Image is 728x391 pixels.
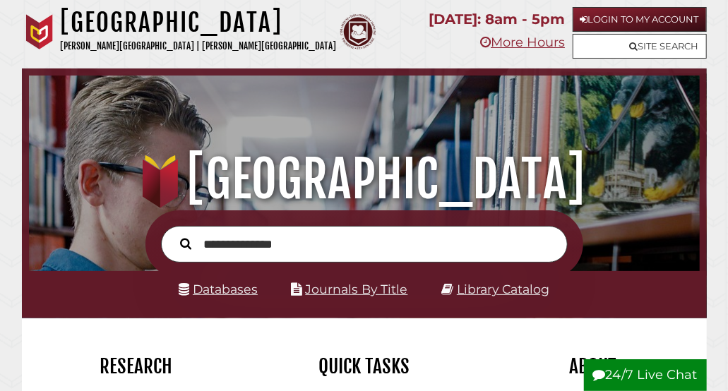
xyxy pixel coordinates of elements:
h1: [GEOGRAPHIC_DATA] [61,7,337,38]
h2: Quick Tasks [261,354,467,378]
a: More Hours [480,35,565,50]
i: Search [181,238,192,251]
p: [DATE]: 8am - 5pm [429,7,565,32]
p: [PERSON_NAME][GEOGRAPHIC_DATA] | [PERSON_NAME][GEOGRAPHIC_DATA] [61,38,337,54]
a: Site Search [573,34,707,59]
h2: About [489,354,696,378]
h1: [GEOGRAPHIC_DATA] [40,148,688,210]
h2: Research [32,354,239,378]
a: Databases [179,282,258,296]
img: Calvin Theological Seminary [340,14,376,49]
a: Journals By Title [306,282,408,296]
a: Library Catalog [457,282,549,296]
img: Calvin University [22,14,57,49]
a: Login to My Account [573,7,707,32]
button: Search [174,234,199,252]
